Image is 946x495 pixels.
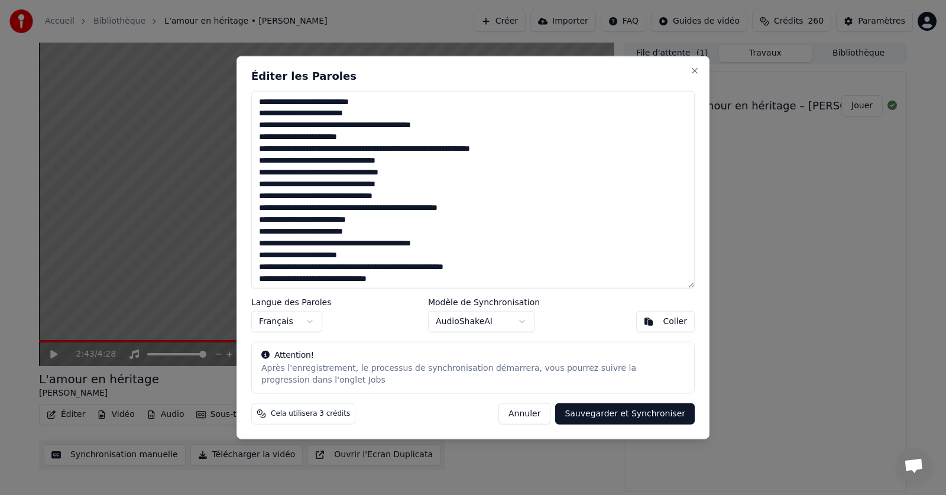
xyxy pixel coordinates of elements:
[251,70,695,81] h2: Éditer les Paroles
[555,403,695,425] button: Sauvegarder et Synchroniser
[663,316,687,328] div: Coller
[251,298,332,306] label: Langue des Paroles
[261,350,685,361] div: Attention!
[498,403,550,425] button: Annuler
[428,298,540,306] label: Modèle de Synchronisation
[271,409,350,419] span: Cela utilisera 3 crédits
[261,363,685,386] div: Après l'enregistrement, le processus de synchronisation démarrera, vous pourrez suivre la progres...
[636,311,695,332] button: Coller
